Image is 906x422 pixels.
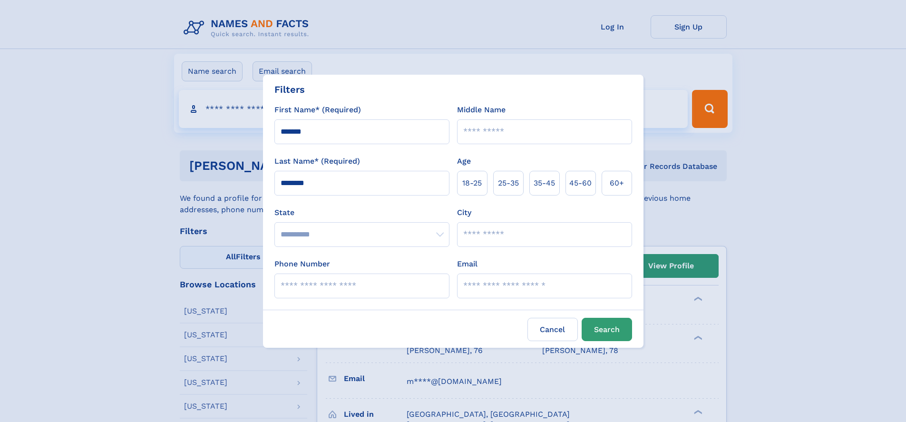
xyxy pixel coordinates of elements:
[569,177,592,189] span: 45‑60
[457,156,471,167] label: Age
[274,258,330,270] label: Phone Number
[274,82,305,97] div: Filters
[457,258,477,270] label: Email
[457,207,471,218] label: City
[274,156,360,167] label: Last Name* (Required)
[498,177,519,189] span: 25‑35
[274,207,449,218] label: State
[462,177,482,189] span: 18‑25
[457,104,506,116] label: Middle Name
[274,104,361,116] label: First Name* (Required)
[582,318,632,341] button: Search
[527,318,578,341] label: Cancel
[534,177,555,189] span: 35‑45
[610,177,624,189] span: 60+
